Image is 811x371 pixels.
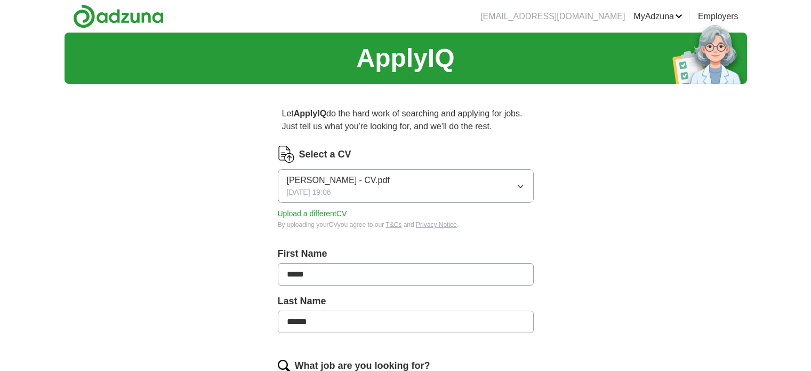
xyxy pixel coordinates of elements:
[386,221,402,228] a: T&Cs
[278,294,534,309] label: Last Name
[633,10,682,23] a: MyAdzuna
[278,146,295,163] img: CV Icon
[294,109,326,118] strong: ApplyIQ
[278,220,534,230] div: By uploading your CV you agree to our and .
[480,10,625,23] li: [EMAIL_ADDRESS][DOMAIN_NAME]
[416,221,457,228] a: Privacy Notice
[278,247,534,261] label: First Name
[287,187,331,198] span: [DATE] 19:06
[278,103,534,137] p: Let do the hard work of searching and applying for jobs. Just tell us what you're looking for, an...
[356,39,454,77] h1: ApplyIQ
[299,147,351,162] label: Select a CV
[278,208,347,219] button: Upload a differentCV
[287,174,390,187] span: [PERSON_NAME] - CV.pdf
[278,169,534,203] button: [PERSON_NAME] - CV.pdf[DATE] 19:06
[698,10,738,23] a: Employers
[73,4,164,28] img: Adzuna logo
